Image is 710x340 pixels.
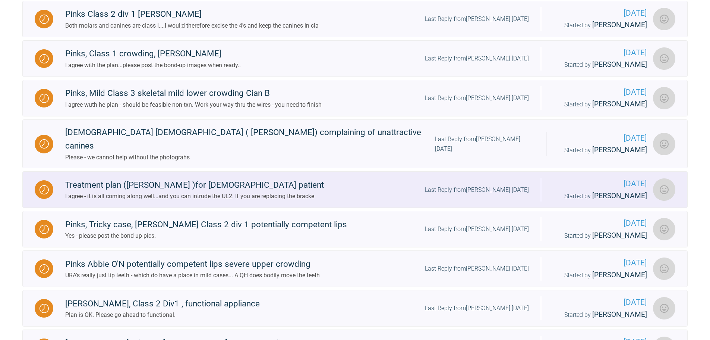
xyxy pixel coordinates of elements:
div: Last Reply from [PERSON_NAME] [DATE] [425,14,529,24]
div: Pinks, Tricky case, [PERSON_NAME] Class 2 div 1 potentially competent lips [65,218,347,231]
span: [DATE] [553,257,647,269]
img: Niall Conaty [653,47,675,70]
img: Waiting [40,264,49,274]
a: WaitingPinks, Class 1 crowding, [PERSON_NAME]I agree with the plan...please post the bond-up imag... [22,40,688,77]
img: Niall Conaty [653,8,675,30]
a: WaitingPinks Class 2 div 1 [PERSON_NAME]Both molars and canines are class I....I woul;d therefore... [22,1,688,37]
img: Niall Conaty [653,87,675,109]
span: [DATE] [553,178,647,190]
div: Pinks Abbie O'N potentially competent lips severe upper crowding [65,258,320,271]
img: Waiting [40,54,49,63]
div: I agree - it is all coming along well...and you can intrude the UL2. If you are replacing the bracke [65,191,324,201]
div: Pinks, Class 1 crowding, [PERSON_NAME] [65,47,241,60]
div: Started by [553,230,647,241]
div: Pinks, Mild Class 3 skeletal mild lower crowding Cian B [65,87,322,100]
span: [PERSON_NAME] [592,310,647,319]
a: Waiting[DEMOGRAPHIC_DATA] [DEMOGRAPHIC_DATA] ( [PERSON_NAME]) complaining of unattractive canines... [22,119,688,168]
div: Yes - please post the bond-up pics. [65,231,347,241]
div: I agree with the plan...please post the bond-up images when ready.. [65,60,241,70]
div: Started by [553,190,647,202]
div: Last Reply from [PERSON_NAME] [DATE] [425,54,529,63]
div: Last Reply from [PERSON_NAME] [DATE] [425,185,529,195]
div: Both molars and canines are class I....I woul;d therefore excise the 4's and keep the canines in cla [65,21,319,31]
div: I agree wuth he plan - should be feasible non-txn. Work your way thru the wires - you need to finish [65,100,322,110]
img: Waiting [40,139,49,149]
div: Pinks Class 2 div 1 [PERSON_NAME] [65,7,319,21]
div: Please - we cannot help without the photograhs [65,153,435,162]
span: [PERSON_NAME] [592,146,647,154]
span: [DATE] [553,7,647,19]
a: WaitingPinks, Tricky case, [PERSON_NAME] Class 2 div 1 potentially competent lipsYes - please pos... [22,211,688,247]
div: Started by [553,99,647,110]
div: Plan is OK. Please go ahead to functional. [65,310,260,320]
span: [PERSON_NAME] [592,271,647,279]
span: [PERSON_NAME] [592,231,647,240]
div: [DEMOGRAPHIC_DATA] [DEMOGRAPHIC_DATA] ( [PERSON_NAME]) complaining of unattractive canines [65,126,435,153]
div: Last Reply from [PERSON_NAME] [DATE] [425,93,529,103]
span: [DATE] [553,86,647,99]
a: Waiting[PERSON_NAME], Class 2 Div1 , functional appliancePlan is OK. Please go ahead to functiona... [22,290,688,327]
img: Waiting [40,185,49,194]
div: Started by [553,19,647,31]
div: Started by [553,309,647,321]
a: WaitingTreatment plan ([PERSON_NAME] )for [DEMOGRAPHIC_DATA] patientI agree - it is all coming al... [22,171,688,208]
span: [PERSON_NAME] [592,60,647,69]
div: Started by [558,144,647,156]
div: Started by [553,59,647,71]
img: Niall Conaty [653,178,675,201]
div: Last Reply from [PERSON_NAME] [DATE] [425,224,529,234]
div: Last Reply from [PERSON_NAME] [DATE] [435,134,534,153]
div: Started by [553,269,647,281]
div: Last Reply from [PERSON_NAME] [DATE] [425,264,529,274]
img: Niall Conaty [653,297,675,319]
div: Last Reply from [PERSON_NAME] [DATE] [425,303,529,313]
a: WaitingPinks, Mild Class 3 skeletal mild lower crowding Cian BI agree wuth he plan - should be fe... [22,80,688,116]
span: [DATE] [553,47,647,59]
div: URA's really just tip teeth - which do have a place in mild cases... A QH does bodily move the teeth [65,271,320,280]
span: [PERSON_NAME] [592,100,647,108]
a: WaitingPinks Abbie O'N potentially competent lips severe upper crowdingURA's really just tip teet... [22,250,688,287]
img: Niall Conaty [653,133,675,155]
span: [PERSON_NAME] [592,191,647,200]
img: Waiting [40,225,49,234]
span: [DATE] [553,296,647,309]
span: [PERSON_NAME] [592,21,647,29]
span: [DATE] [553,217,647,230]
img: Waiting [40,94,49,103]
span: [DATE] [558,132,647,144]
div: [PERSON_NAME], Class 2 Div1 , functional appliance [65,297,260,311]
img: Niall Conaty [653,258,675,280]
img: Waiting [40,15,49,24]
img: Waiting [40,304,49,313]
img: Niall Conaty [653,218,675,240]
div: Treatment plan ([PERSON_NAME] )for [DEMOGRAPHIC_DATA] patient [65,178,324,192]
